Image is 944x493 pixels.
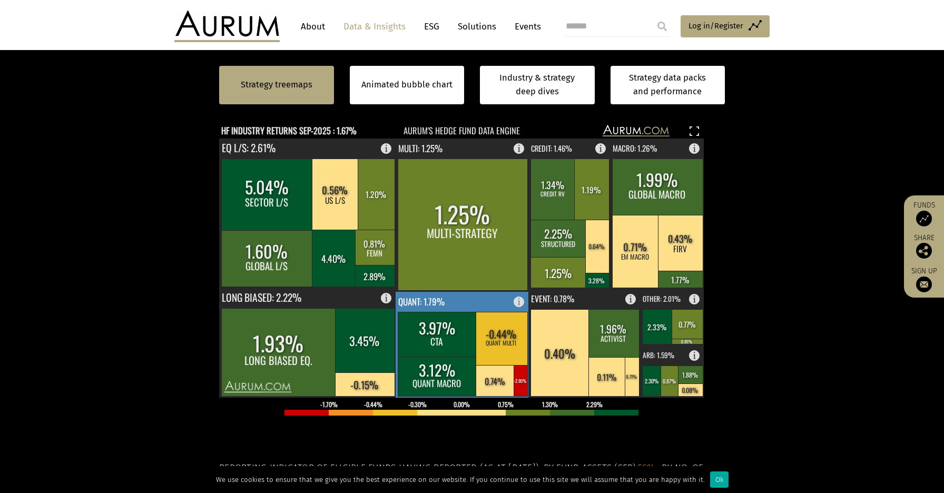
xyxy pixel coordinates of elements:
[296,17,330,36] a: About
[509,17,541,36] a: Events
[338,17,411,36] a: Data & Insights
[652,16,673,37] input: Submit
[916,277,932,292] img: Sign up to our newsletter
[241,78,312,92] a: Strategy treemaps
[710,471,729,488] div: Ok
[909,234,939,259] div: Share
[174,11,280,42] img: Aurum
[361,78,453,92] a: Animated bubble chart
[480,66,595,104] a: Industry & strategy deep dives
[916,243,932,259] img: Share this post
[916,211,932,226] img: Access Funds
[909,201,939,226] a: Funds
[219,461,725,489] h5: Reporting indicator of eligible funds having reported (as at [DATE]). By fund assets (Sep): . By ...
[681,15,770,37] a: Log in/Register
[909,267,939,292] a: Sign up
[611,66,725,104] a: Strategy data packs and performance
[453,17,501,36] a: Solutions
[419,17,445,36] a: ESG
[638,462,655,474] span: 56%
[689,19,743,32] span: Log in/Register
